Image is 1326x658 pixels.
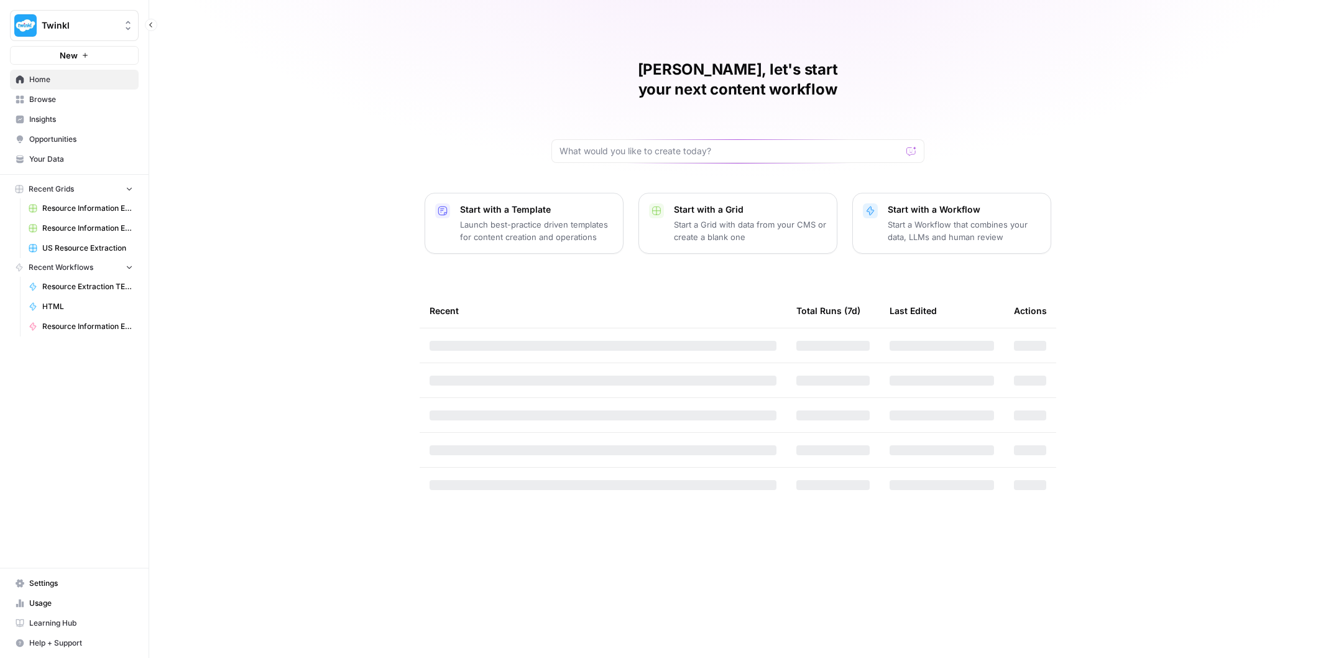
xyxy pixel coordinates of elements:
[42,19,117,32] span: Twinkl
[42,203,133,214] span: Resource Information Extraction and Descriptions
[674,203,827,216] p: Start with a Grid
[559,145,901,157] input: What would you like to create today?
[10,129,139,149] a: Opportunities
[890,294,937,328] div: Last Edited
[551,60,924,100] h1: [PERSON_NAME], let's start your next content workflow
[852,193,1051,254] button: Start with a WorkflowStart a Workflow that combines your data, LLMs and human review
[460,203,613,216] p: Start with a Template
[29,637,133,649] span: Help + Support
[29,598,133,609] span: Usage
[10,633,139,653] button: Help + Support
[29,74,133,85] span: Home
[60,49,78,62] span: New
[1014,294,1047,328] div: Actions
[29,154,133,165] span: Your Data
[796,294,860,328] div: Total Runs (7d)
[29,262,93,273] span: Recent Workflows
[638,193,837,254] button: Start with a GridStart a Grid with data from your CMS or create a blank one
[888,218,1041,243] p: Start a Workflow that combines your data, LLMs and human review
[10,90,139,109] a: Browse
[674,218,827,243] p: Start a Grid with data from your CMS or create a blank one
[10,258,139,277] button: Recent Workflows
[425,193,624,254] button: Start with a TemplateLaunch best-practice driven templates for content creation and operations
[42,223,133,234] span: Resource Information Extraction Grid (1)
[10,109,139,129] a: Insights
[23,297,139,317] a: HTML
[29,134,133,145] span: Opportunities
[888,203,1041,216] p: Start with a Workflow
[430,294,776,328] div: Recent
[23,238,139,258] a: US Resource Extraction
[10,593,139,613] a: Usage
[10,46,139,65] button: New
[42,281,133,292] span: Resource Extraction TEST
[14,14,37,37] img: Twinkl Logo
[10,10,139,41] button: Workspace: Twinkl
[42,321,133,332] span: Resource Information Extraction
[10,70,139,90] a: Home
[42,301,133,312] span: HTML
[23,218,139,238] a: Resource Information Extraction Grid (1)
[42,243,133,254] span: US Resource Extraction
[23,198,139,218] a: Resource Information Extraction and Descriptions
[29,94,133,105] span: Browse
[10,613,139,633] a: Learning Hub
[29,183,74,195] span: Recent Grids
[10,180,139,198] button: Recent Grids
[23,317,139,336] a: Resource Information Extraction
[23,277,139,297] a: Resource Extraction TEST
[29,618,133,629] span: Learning Hub
[10,573,139,593] a: Settings
[460,218,613,243] p: Launch best-practice driven templates for content creation and operations
[10,149,139,169] a: Your Data
[29,114,133,125] span: Insights
[29,578,133,589] span: Settings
